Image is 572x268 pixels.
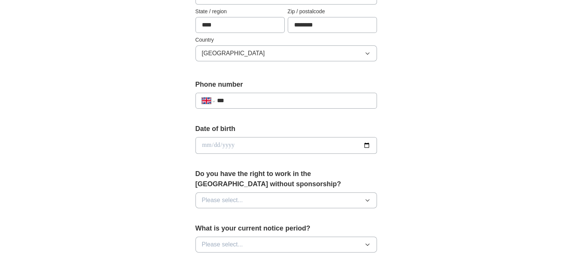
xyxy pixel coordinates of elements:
label: State / region [195,8,285,16]
span: [GEOGRAPHIC_DATA] [202,49,265,58]
button: Please select... [195,192,377,208]
label: Do you have the right to work in the [GEOGRAPHIC_DATA] without sponsorship? [195,169,377,189]
span: Please select... [202,196,243,205]
span: Please select... [202,240,243,249]
label: Country [195,36,377,44]
button: [GEOGRAPHIC_DATA] [195,45,377,61]
label: What is your current notice period? [195,223,377,234]
label: Phone number [195,79,377,90]
button: Please select... [195,237,377,252]
label: Zip / postalcode [288,8,377,16]
label: Date of birth [195,124,377,134]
